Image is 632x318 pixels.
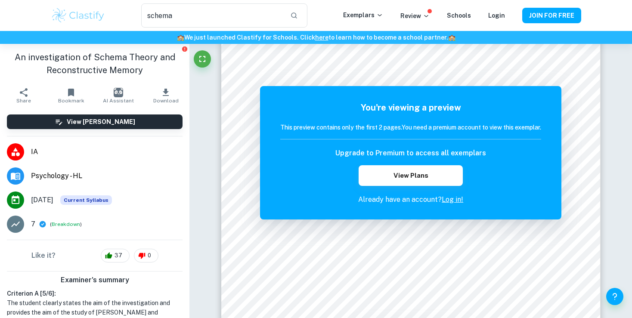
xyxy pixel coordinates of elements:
img: AI Assistant [114,88,123,97]
button: AI Assistant [95,83,142,108]
button: View Plans [359,165,463,186]
a: Login [488,12,505,19]
img: Clastify logo [51,7,105,24]
p: 7 [31,219,35,229]
a: Schools [447,12,471,19]
div: 37 [101,249,130,262]
span: Psychology - HL [31,171,183,181]
span: 37 [110,251,127,260]
span: [DATE] [31,195,53,205]
span: AI Assistant [103,98,134,104]
h5: You're viewing a preview [280,101,541,114]
span: 0 [143,251,156,260]
span: Download [153,98,179,104]
button: Download [142,83,189,108]
button: Help and Feedback [606,288,623,305]
h6: Examiner's summary [3,275,186,285]
a: Log in! [442,195,463,204]
span: 🏫 [448,34,455,41]
span: ( ) [50,220,82,228]
span: IA [31,147,183,157]
h6: Like it? [31,250,56,261]
button: Bookmark [47,83,95,108]
h6: View [PERSON_NAME] [67,117,135,127]
p: Exemplars [343,10,383,20]
h6: Criterion A [ 5 / 6 ]: [7,289,183,298]
div: 0 [134,249,158,262]
span: Bookmark [58,98,84,104]
span: Current Syllabus [60,195,112,205]
input: Search for any exemplars... [141,3,283,28]
div: This exemplar is based on the current syllabus. Feel free to refer to it for inspiration/ideas wh... [60,195,112,205]
h6: Upgrade to Premium to access all exemplars [335,148,486,158]
h6: We just launched Clastify for Schools. Click to learn how to become a school partner. [2,33,630,42]
button: Breakdown [52,220,80,228]
h1: An investigation of Schema Theory and Reconstructive Memory [7,51,183,77]
p: Already have an account? [280,195,541,205]
button: View [PERSON_NAME] [7,114,183,129]
span: 🏫 [177,34,184,41]
button: JOIN FOR FREE [522,8,581,23]
p: Review [400,11,430,21]
button: Fullscreen [194,50,211,68]
h6: This preview contains only the first 2 pages. You need a premium account to view this exemplar. [280,123,541,132]
a: here [315,34,328,41]
button: Report issue [181,46,188,52]
span: Share [16,98,31,104]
